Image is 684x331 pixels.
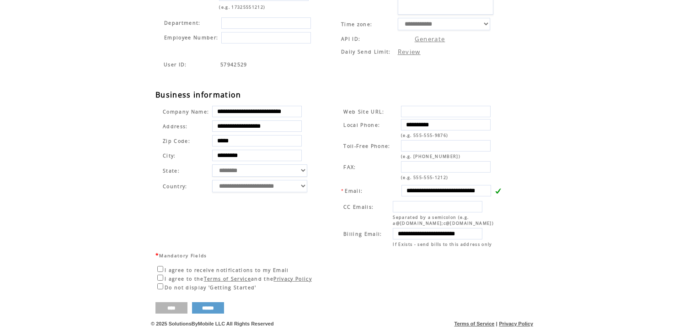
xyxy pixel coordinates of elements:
[495,188,501,194] img: v.gif
[165,284,256,291] span: Do not display 'Getting Started'
[341,21,372,27] span: Time zone:
[204,276,251,282] a: Terms of Service
[163,152,176,159] span: City:
[401,153,460,159] span: (e.g. [PHONE_NUMBER])
[165,276,204,282] span: I agree to the
[345,188,363,194] span: Email:
[341,49,391,55] span: Daily Send Limit:
[220,61,247,68] span: Indicates the agent code for sign up page with sales agent or reseller tracking code
[343,122,380,128] span: Local Phone:
[163,138,190,144] span: Zip Code:
[343,204,374,210] span: CC Emails:
[393,241,492,247] span: If Exists - send bills to this address only
[219,4,265,10] span: (e.g. 17325551212)
[273,276,312,282] a: Privacy Policy
[454,321,495,326] a: Terms of Service
[401,174,448,180] span: (e.g. 555-555-1212)
[415,35,445,43] a: Generate
[159,252,207,259] span: Mandatory Fields
[398,48,421,56] a: Review
[163,109,209,115] span: Company Name:
[343,231,382,237] span: Billing Email:
[343,164,356,170] span: FAX:
[163,123,188,130] span: Address:
[393,214,494,226] span: Separated by a semicolon (e.g. a@[DOMAIN_NAME];c@[DOMAIN_NAME])
[165,267,289,273] span: I agree to receive notifications to my Email
[401,132,448,138] span: (e.g. 555-555-9876)
[164,20,201,26] span: Department:
[164,34,218,41] span: Employee Number:
[155,90,241,100] span: Business information
[343,109,384,115] span: Web Site URL:
[164,61,187,68] span: Indicates the agent code for sign up page with sales agent or reseller tracking code
[499,321,533,326] a: Privacy Policy
[251,276,273,282] span: and the
[151,321,274,326] span: © 2025 SolutionsByMobile LLC All Rights Reserved
[343,143,390,149] span: Toll-Free Phone:
[496,321,497,326] span: |
[163,183,187,190] span: Country:
[163,168,209,174] span: State:
[341,36,360,42] span: API ID:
